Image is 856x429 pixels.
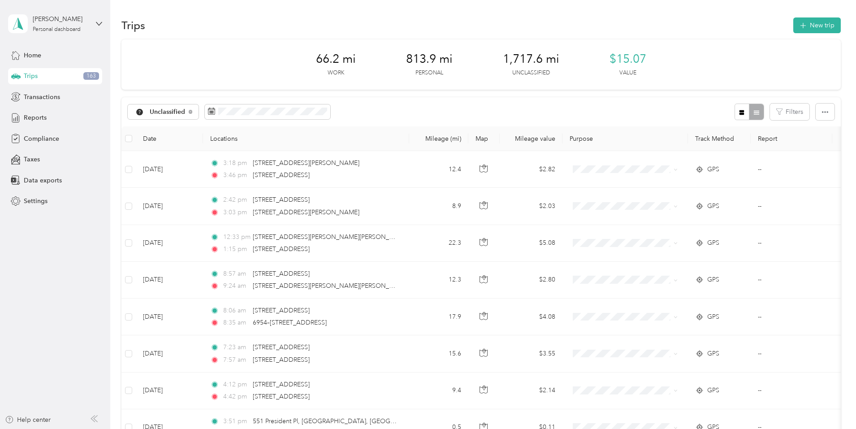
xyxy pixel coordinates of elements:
[24,92,60,102] span: Transactions
[253,270,310,277] span: [STREET_ADDRESS]
[409,188,468,225] td: 8.9
[24,155,40,164] span: Taxes
[500,188,562,225] td: $2.03
[223,281,249,291] span: 9:24 am
[793,17,841,33] button: New trip
[253,159,359,167] span: [STREET_ADDRESS][PERSON_NAME]
[136,151,203,188] td: [DATE]
[751,225,832,262] td: --
[328,69,344,77] p: Work
[5,415,51,425] button: Help center
[316,52,356,66] span: 66.2 mi
[253,381,310,388] span: [STREET_ADDRESS]
[500,151,562,188] td: $2.82
[500,335,562,372] td: $3.55
[253,245,310,253] span: [STREET_ADDRESS]
[24,196,48,206] span: Settings
[253,171,310,179] span: [STREET_ADDRESS]
[24,134,59,143] span: Compliance
[707,238,719,248] span: GPS
[409,299,468,335] td: 17.9
[33,27,81,32] div: Personal dashboard
[223,380,249,390] span: 4:12 pm
[223,158,249,168] span: 3:18 pm
[253,393,310,400] span: [STREET_ADDRESS]
[223,208,249,217] span: 3:03 pm
[409,151,468,188] td: 12.4
[223,416,249,426] span: 3:51 pm
[707,312,719,322] span: GPS
[500,262,562,299] td: $2.80
[751,373,832,409] td: --
[751,262,832,299] td: --
[253,196,310,204] span: [STREET_ADDRESS]
[415,69,443,77] p: Personal
[24,71,38,81] span: Trips
[223,342,249,352] span: 7:23 am
[512,69,550,77] p: Unclassified
[503,52,559,66] span: 1,717.6 mi
[223,195,249,205] span: 2:42 pm
[751,151,832,188] td: --
[707,201,719,211] span: GPS
[253,282,409,290] span: [STREET_ADDRESS][PERSON_NAME][PERSON_NAME]
[468,126,500,151] th: Map
[223,269,249,279] span: 8:57 am
[253,343,310,351] span: [STREET_ADDRESS]
[136,188,203,225] td: [DATE]
[136,126,203,151] th: Date
[688,126,751,151] th: Track Method
[136,373,203,409] td: [DATE]
[500,373,562,409] td: $2.14
[253,208,359,216] span: [STREET_ADDRESS][PERSON_NAME]
[24,113,47,122] span: Reports
[707,386,719,395] span: GPS
[253,307,310,314] span: [STREET_ADDRESS]
[253,233,409,241] span: [STREET_ADDRESS][PERSON_NAME][PERSON_NAME]
[751,299,832,335] td: --
[223,232,249,242] span: 12:33 pm
[500,225,562,262] td: $5.08
[136,299,203,335] td: [DATE]
[409,373,468,409] td: 9.4
[409,225,468,262] td: 22.3
[253,319,327,326] span: 6954–[STREET_ADDRESS]
[409,126,468,151] th: Mileage (mi)
[751,188,832,225] td: --
[562,126,688,151] th: Purpose
[751,335,832,372] td: --
[409,335,468,372] td: 15.6
[121,21,145,30] h1: Trips
[223,170,249,180] span: 3:46 pm
[223,244,249,254] span: 1:15 pm
[33,14,89,24] div: [PERSON_NAME]
[707,275,719,285] span: GPS
[223,355,249,365] span: 7:57 am
[253,356,310,364] span: [STREET_ADDRESS]
[409,262,468,299] td: 12.3
[24,176,62,185] span: Data exports
[619,69,636,77] p: Value
[203,126,409,151] th: Locations
[150,109,186,115] span: Unclassified
[83,72,99,80] span: 163
[406,52,453,66] span: 813.9 mi
[223,318,249,328] span: 8:35 am
[500,126,562,151] th: Mileage value
[136,225,203,262] td: [DATE]
[136,335,203,372] td: [DATE]
[24,51,41,60] span: Home
[253,417,434,425] span: 551 President Pl, [GEOGRAPHIC_DATA], [GEOGRAPHIC_DATA]
[136,262,203,299] td: [DATE]
[806,379,856,429] iframe: Everlance-gr Chat Button Frame
[707,349,719,359] span: GPS
[751,126,832,151] th: Report
[223,306,249,316] span: 8:06 am
[500,299,562,335] td: $4.08
[223,392,249,402] span: 4:42 pm
[770,104,809,120] button: Filters
[707,165,719,174] span: GPS
[610,52,646,66] span: $15.07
